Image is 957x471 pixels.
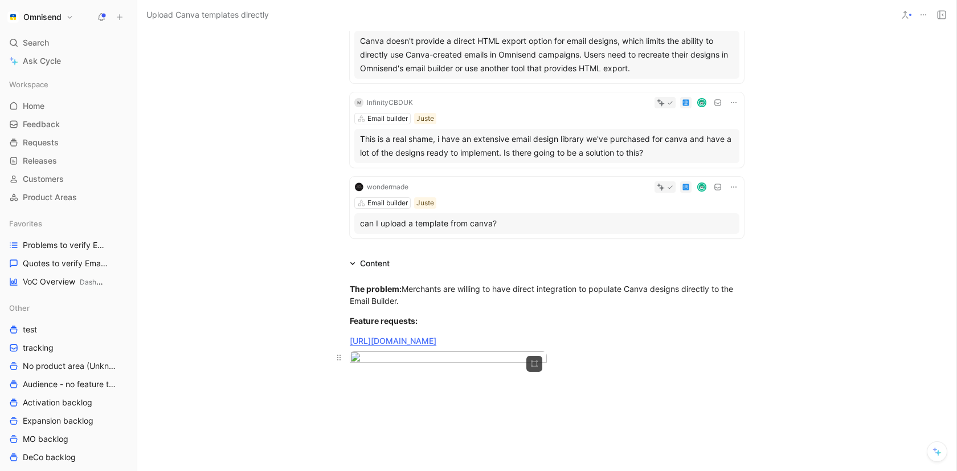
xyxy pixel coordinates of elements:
[9,302,30,314] span: Other
[354,182,363,192] img: logo
[80,278,118,286] span: Dashboards
[5,98,132,115] a: Home
[5,255,132,272] a: Quotes to verify Email builder
[23,258,108,269] span: Quotes to verify Email builder
[5,152,132,169] a: Releases
[23,342,54,354] span: tracking
[360,257,390,270] div: Content
[5,358,132,375] a: No product area (Unknowns)
[698,99,706,107] img: avatar
[360,217,734,230] div: can I upload a template from canva?
[350,316,418,326] strong: Feature requests:
[5,449,132,466] a: DeCo backlog
[7,11,19,23] img: Omnisend
[698,184,706,191] img: avatar
[23,397,92,408] span: Activation backlog
[5,189,132,206] a: Product Areas
[23,173,64,185] span: Customers
[416,113,434,124] div: Juste
[5,52,132,70] a: Ask Cycle
[5,394,132,411] a: Activation backlog
[23,452,76,463] span: DeCo backlog
[5,412,132,429] a: Expansion backlog
[5,170,132,188] a: Customers
[360,34,734,75] div: Canva doesn't provide a direct HTML export option for email designs, which limits the ability to ...
[360,132,734,160] div: This is a real shame, i have an extensive email design library we've purchased for canva and have...
[23,36,49,50] span: Search
[350,336,436,346] a: [URL][DOMAIN_NAME]
[23,239,109,251] span: Problems to verify Email Builder
[367,113,408,124] div: Email builder
[5,34,132,51] div: Search
[5,376,132,393] a: Audience - no feature tag
[23,137,59,148] span: Requests
[350,283,744,307] div: Merchants are willing to have direct integration to populate Canva designs directly to the Email ...
[367,97,413,108] div: InfinityCBDUK
[367,197,408,209] div: Email builder
[5,339,132,356] a: tracking
[345,257,394,270] div: Content
[23,360,117,372] span: No product area (Unknowns)
[416,197,434,209] div: Juste
[23,415,93,427] span: Expansion backlog
[5,134,132,151] a: Requests
[5,116,132,133] a: Feedback
[350,351,547,367] img: Screenshot 2025-06-05 at 10.47.15.png
[9,79,48,90] span: Workspace
[350,284,402,294] strong: The problem:
[23,192,77,203] span: Product Areas
[5,237,132,254] a: Problems to verify Email Builder
[354,98,363,107] div: M
[5,9,76,25] button: OmnisendOmnisend
[5,321,132,338] a: test
[23,324,37,335] span: test
[5,76,132,93] div: Workspace
[5,431,132,448] a: MO backlog
[23,12,62,22] h1: Omnisend
[5,273,132,290] a: VoC OverviewDashboards
[23,276,106,288] span: VoC Overview
[23,155,57,167] span: Releases
[5,215,132,232] div: Favorites
[367,181,408,193] div: wondermade
[23,54,61,68] span: Ask Cycle
[5,299,132,316] div: Other
[23,433,68,445] span: MO backlog
[23,100,44,112] span: Home
[23,379,116,390] span: Audience - no feature tag
[9,218,42,229] span: Favorites
[146,8,269,22] span: Upload Canva templates directly
[23,119,60,130] span: Feedback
